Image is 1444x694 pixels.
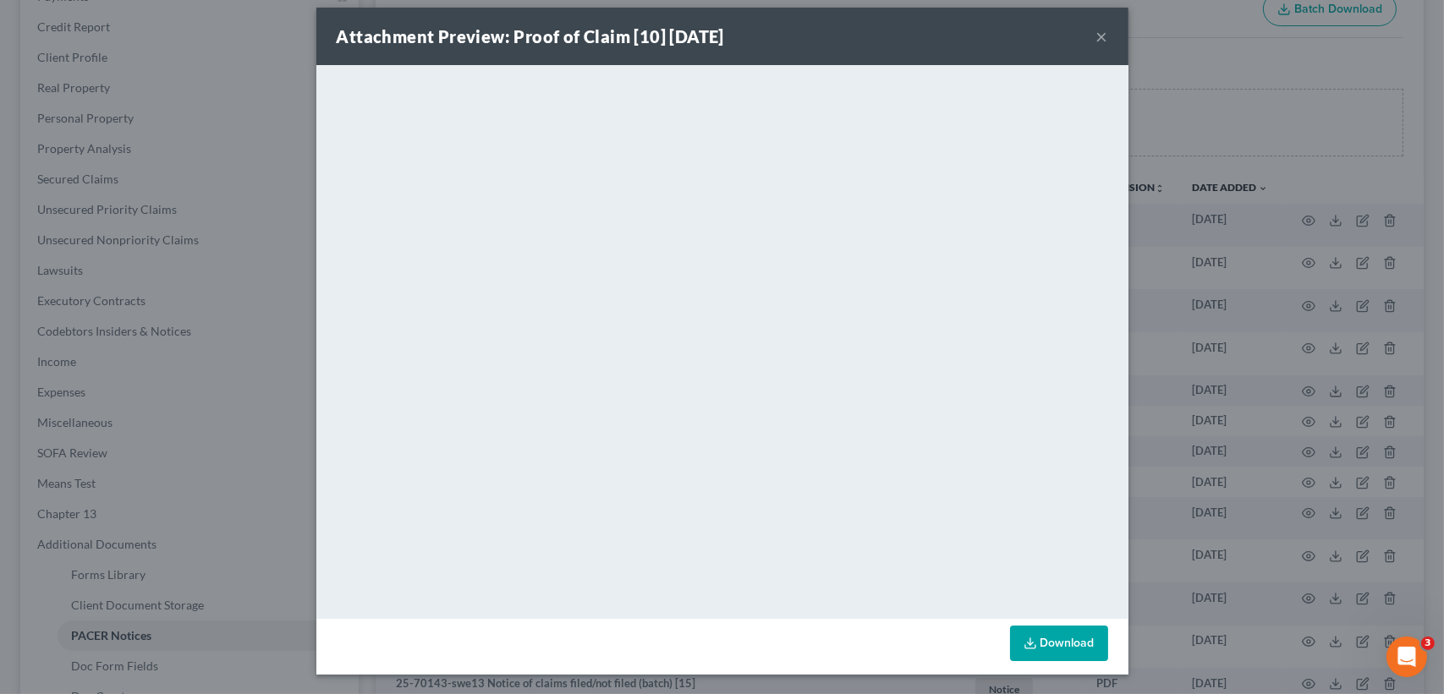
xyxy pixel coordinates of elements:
iframe: <object ng-attr-data='[URL][DOMAIN_NAME]' type='application/pdf' width='100%' height='650px'></ob... [316,65,1128,615]
strong: Attachment Preview: Proof of Claim [10] [DATE] [337,26,724,46]
a: Download [1010,626,1108,661]
iframe: Intercom live chat [1386,637,1427,677]
span: 3 [1421,637,1435,650]
button: × [1096,26,1108,46]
